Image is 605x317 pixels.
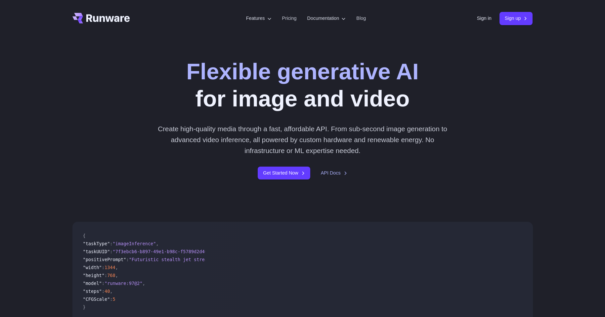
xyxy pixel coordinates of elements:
[83,241,110,246] span: "taskType"
[83,233,86,238] span: {
[246,15,272,22] label: Features
[83,273,105,278] span: "height"
[105,281,143,286] span: "runware:97@2"
[110,249,112,254] span: :
[83,265,102,270] span: "width"
[155,123,450,156] p: Create high-quality media through a fast, affordable API. From sub-second image generation to adv...
[110,289,112,294] span: ,
[105,289,110,294] span: 40
[115,265,118,270] span: ,
[83,289,102,294] span: "steps"
[126,257,129,262] span: :
[307,15,346,22] label: Documentation
[83,257,126,262] span: "positivePrompt"
[72,13,130,23] a: Go to /
[83,281,102,286] span: "model"
[102,289,105,294] span: :
[113,297,115,302] span: 5
[105,265,115,270] span: 1344
[115,273,118,278] span: ,
[321,169,347,177] a: API Docs
[113,249,216,254] span: "7f3ebcb6-b897-49e1-b98c-f5789d2d40d7"
[83,304,86,310] span: }
[107,273,115,278] span: 768
[143,281,145,286] span: ,
[110,297,112,302] span: :
[356,15,366,22] a: Blog
[105,273,107,278] span: :
[102,281,105,286] span: :
[282,15,297,22] a: Pricing
[102,265,105,270] span: :
[113,241,156,246] span: "imageInference"
[258,167,310,179] a: Get Started Now
[186,59,419,84] strong: Flexible generative AI
[83,249,110,254] span: "taskUUID"
[129,257,375,262] span: "Futuristic stealth jet streaking through a neon-lit cityscape with glowing purple exhaust"
[499,12,533,25] a: Sign up
[186,58,419,113] h1: for image and video
[156,241,158,246] span: ,
[83,297,110,302] span: "CFGScale"
[477,15,492,22] a: Sign in
[110,241,112,246] span: :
